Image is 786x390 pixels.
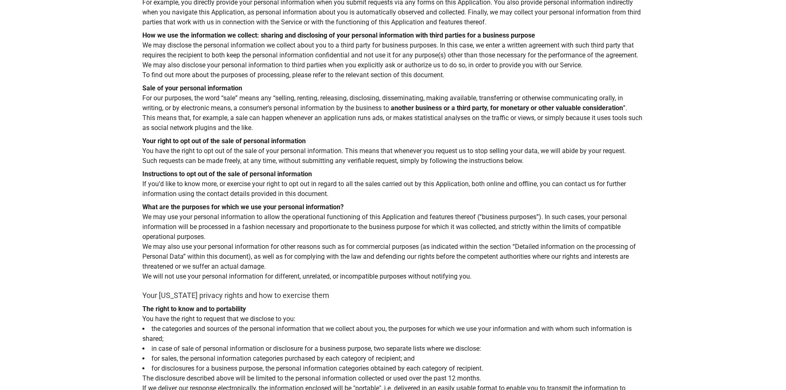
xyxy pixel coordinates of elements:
p: This means that, for example, a sale can happen whenever an application runs ads, or makes statis... [142,113,644,133]
p: If you’d like to know more, or exercise your right to opt out in regard to all the sales carried ... [142,179,644,199]
p: We may also disclose your personal information to third parties when you explicitly ask or author... [142,60,644,70]
h4: Instructions to opt out of the sale of personal information [142,169,644,179]
p: For our purposes, the word “sale” means any “selling, renting, releasing, disclosing, disseminati... [142,93,644,113]
h4: Sale of your personal information [142,83,644,93]
p: You have the right to opt out of the sale of your personal information. This means that whenever ... [142,146,644,166]
h4: How we use the information we collect: sharing and disclosing of your personal information with t... [142,31,644,40]
h4: The right to know and to portability [142,304,644,314]
strong: another business or a third party, for monetary or other valuable consideration [391,104,623,112]
p: We may also use your personal information for other reasons such as for commercial purposes (as i... [142,242,644,272]
p: We may use your personal information to allow the operational functioning of this Application and... [142,212,644,242]
h4: What are the purposes for which we use your personal information? [142,202,644,212]
p: You have the right to request that we disclose to you: [142,314,644,324]
li: for disclosures for a business purpose, the personal information categories obtained by each cate... [142,364,644,373]
p: The disclosure described above will be limited to the personal information collected or used over... [142,373,644,383]
p: To find out more about the purposes of processing, please refer to the relevant section of this d... [142,70,644,80]
h4: Your right to opt out of the sale of personal information [142,136,644,146]
li: in case of sale of personal information or disclosure for a business purpose, two separate lists ... [142,344,644,373]
li: for sales, the personal information categories purchased by each category of recipient; and [142,354,644,364]
h3: Your [US_STATE] privacy rights and how to exercise them [142,290,644,301]
p: We will not use your personal information for different, unrelated, or incompatible purposes with... [142,272,644,281]
li: the categories and sources of the personal information that we collect about you, the purposes fo... [142,324,644,344]
p: We may disclose the personal information we collect about you to a third party for business purpo... [142,40,644,60]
